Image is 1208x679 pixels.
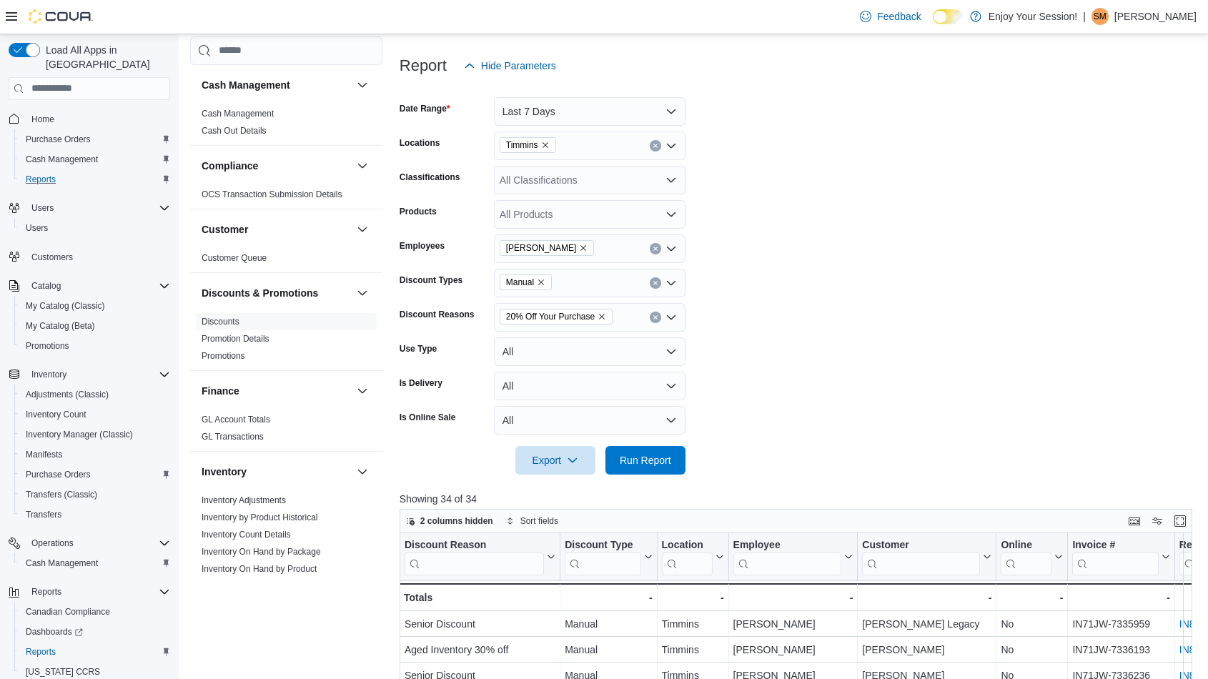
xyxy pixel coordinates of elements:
[20,486,103,503] a: Transfers (Classic)
[20,406,170,423] span: Inventory Count
[14,296,176,316] button: My Catalog (Classic)
[190,410,382,450] div: Finance
[202,158,258,172] h3: Compliance
[661,589,723,606] div: -
[481,59,556,73] span: Hide Parameters
[202,494,286,505] span: Inventory Adjustments
[862,538,991,575] button: Customer
[40,43,170,71] span: Load All Apps in [GEOGRAPHIC_DATA]
[579,244,588,252] button: Remove Shanon McLenaghan from selection in this group
[202,107,274,119] span: Cash Management
[661,538,712,575] div: Location
[202,512,318,522] a: Inventory by Product Historical
[190,185,382,208] div: Compliance
[661,538,712,552] div: Location
[190,249,382,272] div: Customer
[661,615,723,633] div: Timmins
[14,622,176,642] a: Dashboards
[202,350,245,361] span: Promotions
[26,489,97,500] span: Transfers (Classic)
[354,382,371,399] button: Finance
[20,643,61,660] a: Reports
[650,312,661,323] button: Clear input
[202,529,291,539] a: Inventory Count Details
[1126,512,1143,530] button: Keyboard shortcuts
[14,602,176,622] button: Canadian Compliance
[26,389,109,400] span: Adjustments (Classic)
[26,409,86,420] span: Inventory Count
[494,406,685,435] button: All
[26,134,91,145] span: Purchase Orders
[202,562,317,574] span: Inventory On Hand by Product
[20,406,92,423] a: Inventory Count
[14,465,176,485] button: Purchase Orders
[1114,8,1197,25] p: [PERSON_NAME]
[20,386,114,403] a: Adjustments (Classic)
[14,218,176,238] button: Users
[20,446,68,463] a: Manifests
[665,140,677,152] button: Open list of options
[202,188,342,199] span: OCS Transaction Submission Details
[20,171,61,188] a: Reports
[1001,538,1051,575] div: Online
[26,320,95,332] span: My Catalog (Beta)
[400,309,475,320] label: Discount Reasons
[3,533,176,553] button: Operations
[20,446,170,463] span: Manifests
[20,506,170,523] span: Transfers
[354,76,371,93] button: Cash Management
[14,149,176,169] button: Cash Management
[1072,641,1169,658] div: IN71JW-7336193
[20,643,170,660] span: Reports
[202,495,286,505] a: Inventory Adjustments
[537,278,545,287] button: Remove Manual from selection in this group
[20,297,170,314] span: My Catalog (Classic)
[1091,8,1109,25] div: Shanon McLenaghan
[20,486,170,503] span: Transfers (Classic)
[20,219,54,237] a: Users
[500,309,613,324] span: 20% Off Your Purchase
[202,315,239,327] span: Discounts
[202,414,270,424] a: GL Account Totals
[26,469,91,480] span: Purchase Orders
[202,528,291,540] span: Inventory Count Details
[14,485,176,505] button: Transfers (Classic)
[1072,538,1158,575] div: Invoice #
[26,174,56,185] span: Reports
[1072,538,1158,552] div: Invoice #
[26,366,72,383] button: Inventory
[26,449,62,460] span: Manifests
[1001,641,1063,658] div: No
[500,240,595,256] span: Shanon McLenaghan
[26,557,98,569] span: Cash Management
[3,582,176,602] button: Reports
[665,243,677,254] button: Open list of options
[665,312,677,323] button: Open list of options
[26,300,105,312] span: My Catalog (Classic)
[500,512,564,530] button: Sort fields
[190,312,382,370] div: Discounts & Promotions
[202,124,267,136] span: Cash Out Details
[565,589,652,606] div: -
[202,563,317,573] a: Inventory On Hand by Product
[665,277,677,289] button: Open list of options
[202,413,270,425] span: GL Account Totals
[14,553,176,573] button: Cash Management
[14,425,176,445] button: Inventory Manager (Classic)
[26,535,79,552] button: Operations
[26,110,170,128] span: Home
[202,546,321,556] a: Inventory On Hand by Package
[202,252,267,263] span: Customer Queue
[515,446,595,475] button: Export
[1172,512,1189,530] button: Enter fullscreen
[458,51,562,80] button: Hide Parameters
[26,199,170,217] span: Users
[31,252,73,263] span: Customers
[20,131,170,148] span: Purchase Orders
[31,114,54,125] span: Home
[400,412,456,423] label: Is Online Sale
[202,77,290,91] h3: Cash Management
[506,241,577,255] span: [PERSON_NAME]
[26,583,67,600] button: Reports
[3,198,176,218] button: Users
